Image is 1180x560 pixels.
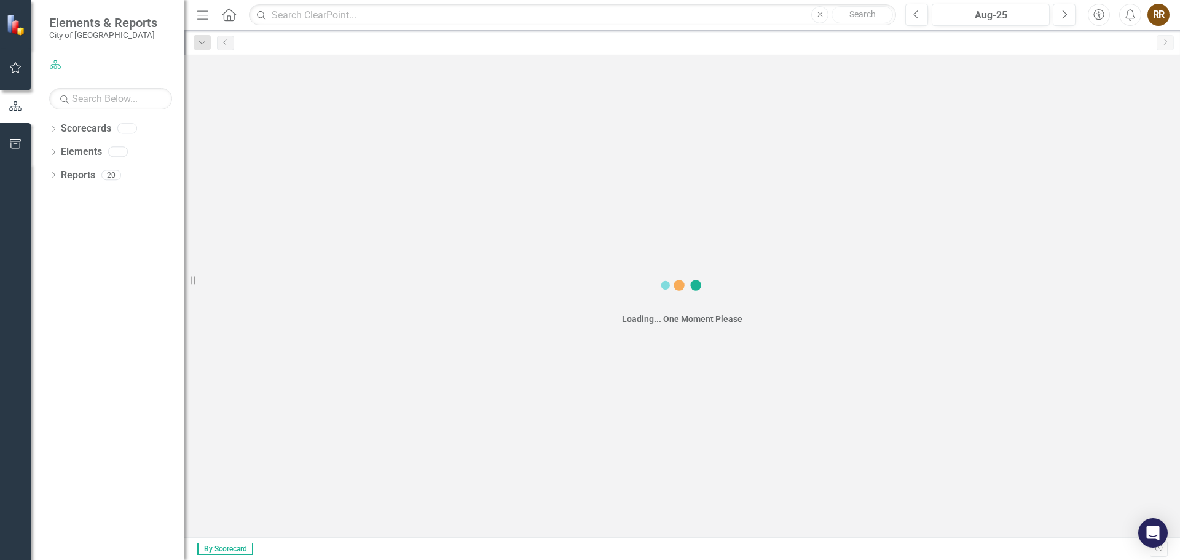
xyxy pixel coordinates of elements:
[622,313,742,325] div: Loading... One Moment Please
[932,4,1050,26] button: Aug-25
[249,4,896,26] input: Search ClearPoint...
[832,6,893,23] button: Search
[61,168,95,183] a: Reports
[197,543,253,555] span: By Scorecard
[849,9,876,19] span: Search
[49,88,172,109] input: Search Below...
[49,30,157,40] small: City of [GEOGRAPHIC_DATA]
[101,170,121,180] div: 20
[61,122,111,136] a: Scorecards
[61,145,102,159] a: Elements
[6,14,28,36] img: ClearPoint Strategy
[936,8,1045,23] div: Aug-25
[1138,518,1168,548] div: Open Intercom Messenger
[1147,4,1170,26] button: RR
[49,15,157,30] span: Elements & Reports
